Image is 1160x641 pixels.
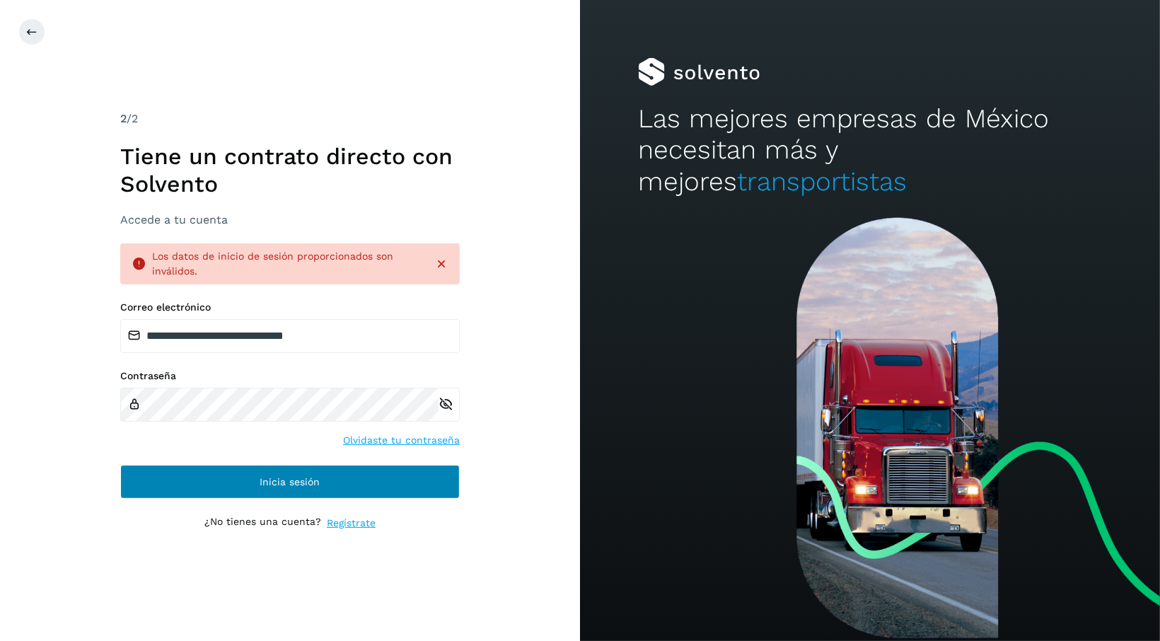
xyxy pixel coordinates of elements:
[120,143,460,197] h1: Tiene un contrato directo con Solvento
[120,465,460,499] button: Inicia sesión
[204,516,321,531] p: ¿No tienes una cuenta?
[120,301,460,313] label: Correo electrónico
[260,477,320,487] span: Inicia sesión
[120,370,460,382] label: Contraseña
[120,110,460,127] div: /2
[737,166,907,197] span: transportistas
[120,112,127,125] span: 2
[152,249,423,279] div: Los datos de inicio de sesión proporcionados son inválidos.
[327,516,376,531] a: Regístrate
[343,433,460,448] a: Olvidaste tu contraseña
[638,103,1102,197] h2: Las mejores empresas de México necesitan más y mejores
[120,213,460,226] h3: Accede a tu cuenta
